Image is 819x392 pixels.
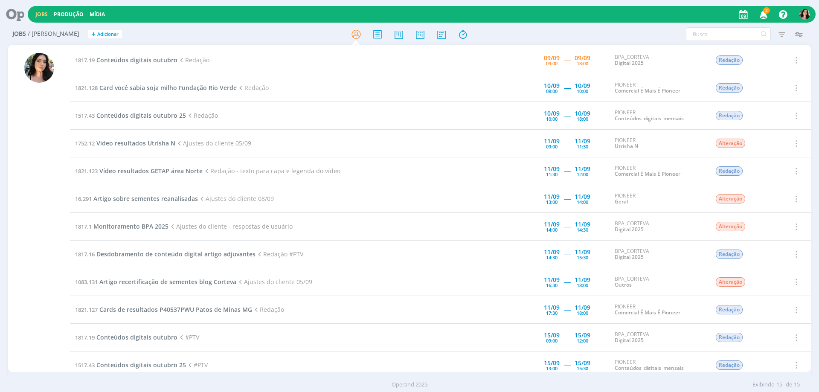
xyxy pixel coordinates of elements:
[546,255,558,260] div: 14:30
[564,195,570,203] span: -----
[575,221,590,227] div: 11/09
[544,166,560,172] div: 11/09
[577,338,588,343] div: 12:00
[168,222,293,230] span: Ajustes do cliente - respostas de usuário
[546,283,558,287] div: 16:30
[75,56,177,64] a: 1817.19Conteúdos digitais outubro
[686,27,771,41] input: Busca
[99,84,237,92] span: Card você sabia soja milho Fundação Rio Verde
[615,281,632,288] a: Outros
[754,7,772,22] button: 2
[75,306,98,314] span: 1821.127
[96,361,186,369] span: Conteúdos digitais outubro 25
[615,226,644,233] a: Digital 2025
[799,7,810,22] button: T
[256,250,303,258] span: Redação #PTV
[75,111,186,119] a: 1517.43Conteúdos digitais outubro 25
[752,380,775,389] span: Exibindo
[716,360,743,370] span: Redação
[96,139,175,147] span: Vídeo resultados Utrisha N
[88,30,122,39] button: +Adicionar
[54,11,84,18] a: Produção
[615,87,680,94] a: Comercial É Mais É Pioneer
[575,305,590,311] div: 11/09
[575,138,590,144] div: 11/09
[12,30,26,38] span: Jobs
[564,333,570,341] span: -----
[99,167,203,175] span: Vídeo resultados GETAP área Norte
[615,364,684,372] a: Conteúdos_digitais_mensais
[716,166,743,176] span: Redação
[716,139,745,148] span: Alteração
[615,248,703,261] div: BPA_CORTEVA
[577,366,588,371] div: 15:30
[75,250,256,258] a: 1817.16Desdobramento de conteúdo digital artigo adjuvantes
[716,194,745,203] span: Alteração
[87,11,107,18] button: Mídia
[546,89,558,93] div: 09:00
[575,277,590,283] div: 11/09
[75,84,237,92] a: 1821.128Card você sabia soja milho Fundação Rio Verde
[564,278,570,286] span: -----
[544,277,560,283] div: 11/09
[24,53,54,83] img: T
[546,144,558,149] div: 09:00
[198,195,274,203] span: Ajustes do cliente 08/09
[33,11,50,18] button: Jobs
[716,305,743,314] span: Redação
[544,249,560,255] div: 11/09
[544,55,560,61] div: 09/09
[75,139,95,147] span: 1752.12
[615,309,680,316] a: Comercial É Mais É Pioneer
[794,380,800,389] span: 15
[716,111,743,120] span: Redação
[546,311,558,315] div: 17:30
[75,278,236,286] a: 1083.131Artigo recertificação de sementes blog Corteva
[716,277,745,287] span: Alteração
[786,380,792,389] span: de
[75,361,186,369] a: 1517.43Conteúdos digitais outubro 25
[577,283,588,287] div: 18:00
[615,110,703,122] div: PIONEER
[615,82,703,94] div: PIONEER
[575,110,590,116] div: 10/09
[93,222,168,230] span: Monitoramento BPA 2025
[75,167,98,175] span: 1821.123
[96,250,256,258] span: Desdobramento de conteúdo digital artigo adjuvantes
[564,222,570,230] span: -----
[75,361,95,369] span: 1517.43
[186,361,208,369] span: #PTV
[75,222,168,230] a: 1817.1Monitoramento BPA 2025
[564,361,570,369] span: -----
[615,59,644,67] a: Digital 2025
[51,11,86,18] button: Produção
[546,116,558,121] div: 10:00
[615,165,703,177] div: PIONEER
[575,360,590,366] div: 15/09
[716,83,743,93] span: Redação
[577,200,588,204] div: 14:00
[546,172,558,177] div: 11:30
[99,278,236,286] span: Artigo recertificação de sementes blog Corteva
[546,366,558,371] div: 13:00
[615,115,684,122] a: Conteúdos_digitais_mensais
[75,305,252,314] a: 1821.127Cards de resultados P40537PWU Patos de Minas MG
[615,331,703,344] div: BPA_CORTEVA
[236,278,312,286] span: Ajustes do cliente 05/09
[75,56,95,64] span: 1817.19
[544,110,560,116] div: 10/09
[564,305,570,314] span: -----
[615,304,703,316] div: PIONEER
[799,9,810,20] img: T
[177,56,209,64] span: Redação
[564,139,570,147] span: -----
[615,337,644,344] a: Digital 2025
[615,142,638,150] a: Utrisha N
[564,56,570,64] span: -----
[96,333,177,341] span: Conteúdos digitais outubro
[716,333,743,342] span: Redação
[546,61,558,66] div: 09:00
[544,221,560,227] div: 11/09
[577,144,588,149] div: 11:30
[615,253,644,261] a: Digital 2025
